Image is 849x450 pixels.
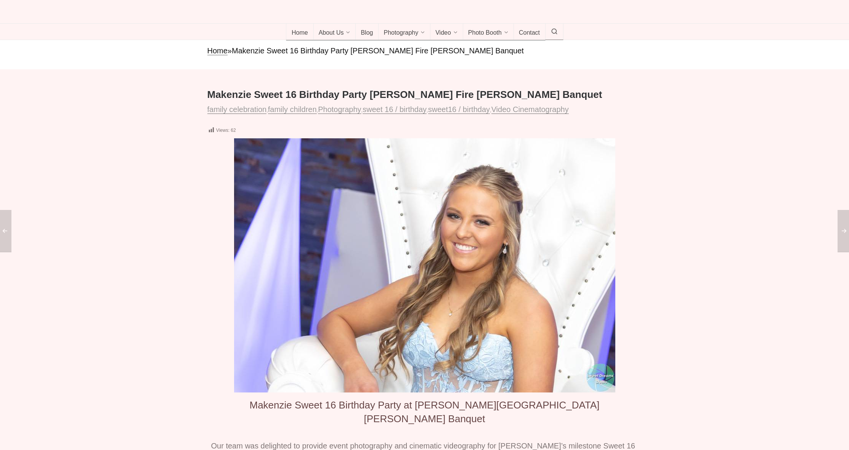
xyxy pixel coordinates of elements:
h1: Makenzie Sweet 16 Birthday Party [PERSON_NAME] Fire [PERSON_NAME] Banquet [207,88,642,101]
a: family celebration [207,105,267,114]
span: 62 [231,128,236,133]
a: Photography [378,24,430,40]
a: Contact [514,24,546,40]
a: sweet 16 / birthday [363,105,427,114]
a: Video [430,24,463,40]
a: About Us [313,24,356,40]
a: family children [268,105,317,114]
span: Makenzie Sweet 16 Birthday Party [PERSON_NAME] Fire [PERSON_NAME] Banquet [232,46,524,55]
a: sweet16 / birthday [428,105,490,114]
span: Photography [384,29,418,37]
span: Home [292,29,308,37]
a: Home [207,46,228,55]
span: , , , , , [207,107,572,113]
span: Views: [216,128,230,133]
nav: breadcrumbs [207,46,642,56]
span: About Us [319,29,344,37]
a: Photography [318,105,361,114]
span: Blog [361,29,373,37]
a: Video Cinematography [491,105,569,114]
span: » [228,46,232,55]
a: Photo Booth [463,24,514,40]
span: Photo Booth [468,29,502,37]
span: Contact [519,29,540,37]
span: Video [435,29,451,37]
span: Makenzie Sweet 16 Birthday Party at [PERSON_NAME][GEOGRAPHIC_DATA][PERSON_NAME] Banquet [249,399,599,424]
a: Home [286,24,314,40]
a: Blog [355,24,379,40]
